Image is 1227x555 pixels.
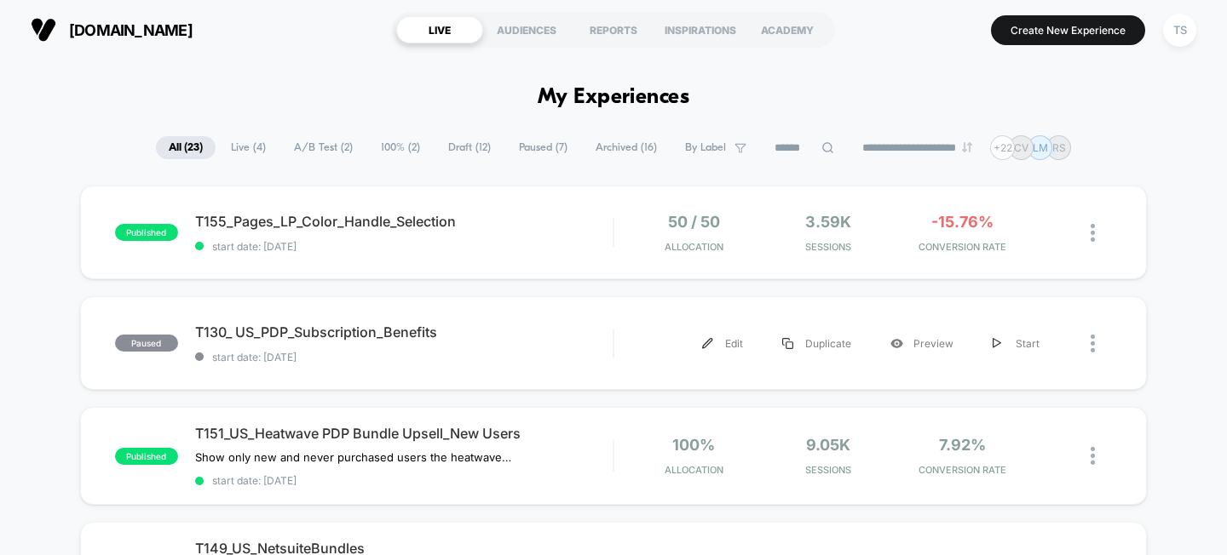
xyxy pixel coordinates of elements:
[665,464,723,476] span: Allocation
[583,136,670,159] span: Archived ( 16 )
[991,15,1145,45] button: Create New Experience
[538,85,690,110] h1: My Experiences
[195,474,613,487] span: start date: [DATE]
[939,436,986,454] span: 7.92%
[685,141,726,154] span: By Label
[763,324,871,363] div: Duplicate
[195,240,613,253] span: start date: [DATE]
[665,241,723,253] span: Allocation
[1091,335,1095,352] img: close
[26,16,198,43] button: [DOMAIN_NAME]
[782,338,793,349] img: menu
[396,16,483,43] div: LIVE
[1091,447,1095,465] img: close
[702,338,713,349] img: menu
[973,324,1059,363] div: Start
[115,335,178,352] span: paused
[871,324,973,363] div: Preview
[900,241,1025,253] span: CONVERSION RATE
[69,21,193,39] span: [DOMAIN_NAME]
[1163,14,1196,47] div: TS
[765,464,890,476] span: Sessions
[1158,13,1201,48] button: TS
[506,136,580,159] span: Paused ( 7 )
[683,324,763,363] div: Edit
[900,464,1025,476] span: CONVERSION RATE
[195,425,613,442] span: T151_US_Heatwave PDP Bundle Upsell_New Users
[962,142,972,152] img: end
[1052,141,1066,154] p: RS
[195,450,511,464] span: Show only new and never purchased users the heatwave bundle upsell on PDP. PDP has been out-perfo...
[281,136,366,159] span: A/B Test ( 2 )
[483,16,570,43] div: AUDIENCES
[765,241,890,253] span: Sessions
[435,136,504,159] span: Draft ( 12 )
[1091,224,1095,242] img: close
[1033,141,1048,154] p: LM
[805,213,851,231] span: 3.59k
[115,224,178,241] span: published
[672,436,715,454] span: 100%
[1014,141,1028,154] p: CV
[744,16,831,43] div: ACADEMY
[570,16,657,43] div: REPORTS
[657,16,744,43] div: INSPIRATIONS
[156,136,216,159] span: All ( 23 )
[195,351,613,363] span: start date: [DATE]
[115,448,178,465] span: published
[806,436,850,454] span: 9.05k
[668,213,720,231] span: 50 / 50
[931,213,994,231] span: -15.76%
[218,136,279,159] span: Live ( 4 )
[31,17,56,43] img: Visually logo
[195,213,613,230] span: T155_Pages_LP_Color_Handle_Selection
[990,135,1015,160] div: + 22
[368,136,433,159] span: 100% ( 2 )
[993,338,1001,349] img: menu
[195,323,613,340] span: T130_ US_PDP_Subscription_Benefits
